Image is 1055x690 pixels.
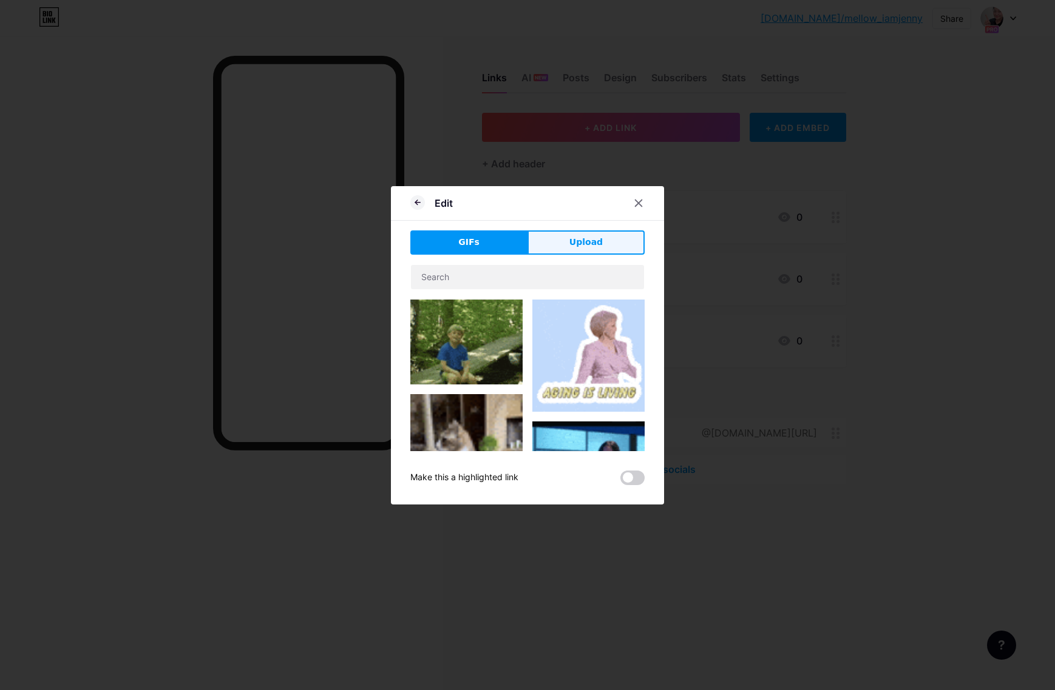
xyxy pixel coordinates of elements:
img: Gihpy [410,300,523,385]
div: Edit [435,196,453,210]
input: Search [411,265,644,289]
button: Upload [527,230,645,255]
img: Gihpy [532,300,645,412]
img: Gihpy [410,394,523,594]
span: GIFs [458,236,480,249]
div: Make this a highlighted link [410,471,518,485]
span: Upload [569,236,603,249]
img: Gihpy [532,421,645,502]
button: GIFs [410,230,527,255]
